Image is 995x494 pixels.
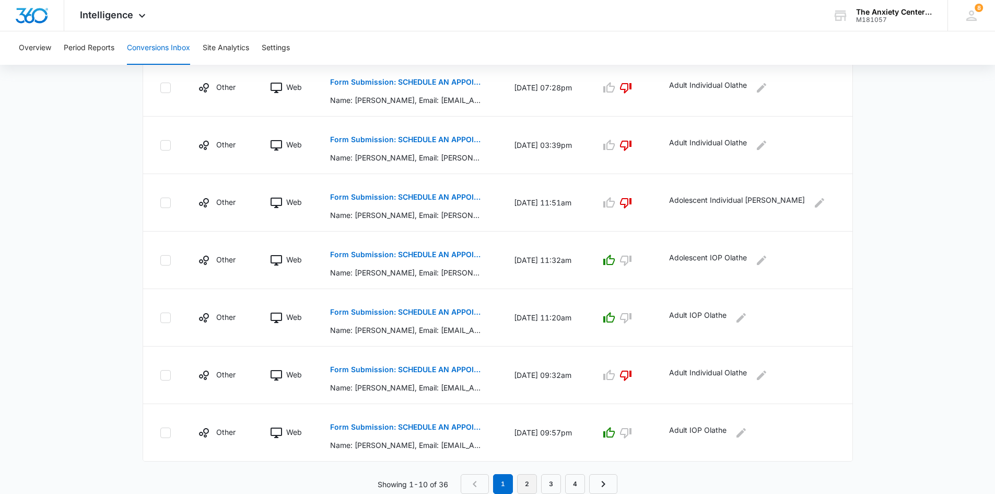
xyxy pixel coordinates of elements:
button: Edit Comments [733,424,750,441]
p: Web [286,139,302,150]
p: Adolescent Individual [PERSON_NAME] [669,194,805,211]
button: Form Submission: SCHEDULE AN APPOINTMENT [330,185,482,210]
p: Other [216,254,236,265]
p: Name: [PERSON_NAME], Email: [PERSON_NAME][EMAIL_ADDRESS][DOMAIN_NAME], Phone: [PHONE_NUMBER], Loc... [330,152,482,163]
p: Showing 1-10 of 36 [378,479,448,490]
td: [DATE] 11:20am [501,289,588,347]
td: [DATE] 11:51am [501,174,588,232]
td: [DATE] 07:28pm [501,59,588,117]
button: Edit Comments [753,137,770,154]
p: Form Submission: SCHEDULE AN APPOINTMENT [330,136,482,143]
p: Web [286,197,302,208]
p: Web [286,82,302,93]
button: Edit Comments [811,194,828,211]
p: Adult Individual Olathe [669,367,747,384]
p: Name: [PERSON_NAME], Email: [EMAIL_ADDRESS][DOMAIN_NAME], Phone: [PHONE_NUMBER], Location: [GEOGR... [330,382,482,393]
p: Adult Individual Olathe [669,79,747,96]
p: Name: [PERSON_NAME], Email: [PERSON_NAME][EMAIL_ADDRESS][DOMAIN_NAME], Phone: [PHONE_NUMBER], Loc... [330,210,482,221]
span: Intelligence [80,9,133,20]
p: Other [216,139,236,150]
p: Web [286,254,302,265]
p: Other [216,312,236,323]
p: Name: [PERSON_NAME], Email: [EMAIL_ADDRESS][DOMAIN_NAME], Phone: [PHONE_NUMBER], Location: [GEOGR... [330,95,482,106]
a: Page 4 [565,474,585,494]
em: 1 [493,474,513,494]
p: Form Submission: SCHEDULE AN APPOINTMENT [330,308,482,316]
button: Site Analytics [203,31,249,65]
div: notifications count [975,4,983,12]
p: Other [216,197,236,208]
p: Adolescent IOP Olathe [669,252,747,269]
p: Other [216,427,236,438]
p: Form Submission: SCHEDULE AN APPOINTMENT [330,366,482,373]
nav: Pagination [461,474,617,494]
p: Other [216,369,236,380]
td: [DATE] 11:32am [501,232,588,289]
td: [DATE] 09:32am [501,347,588,404]
a: Page 3 [541,474,561,494]
p: Form Submission: SCHEDULE AN APPOINTMENT [330,78,482,86]
button: Form Submission: SCHEDULE AN APPOINTMENT [330,70,482,95]
button: Form Submission: SCHEDULE AN APPOINTMENT [330,357,482,382]
button: Edit Comments [733,309,750,326]
p: Name: [PERSON_NAME], Email: [EMAIL_ADDRESS][DOMAIN_NAME], Phone: [PHONE_NUMBER], Location: [GEOGR... [330,440,482,451]
button: Form Submission: SCHEDULE AN APPOINTMENT [330,242,482,267]
button: Form Submission: SCHEDULE AN APPOINTMENT [330,300,482,325]
p: Adult IOP Olathe [669,309,727,326]
p: Form Submission: SCHEDULE AN APPOINTMENT [330,193,482,201]
p: Name: [PERSON_NAME], Email: [PERSON_NAME][EMAIL_ADDRESS][PERSON_NAME][DOMAIN_NAME], Phone: [PHONE... [330,267,482,278]
p: Web [286,427,302,438]
button: Period Reports [64,31,114,65]
span: 8 [975,4,983,12]
td: [DATE] 03:39pm [501,117,588,174]
button: Edit Comments [753,79,770,96]
a: Page 2 [517,474,537,494]
p: Form Submission: SCHEDULE AN APPOINTMENT [330,423,482,431]
button: Form Submission: SCHEDULE AN APPOINTMENT [330,127,482,152]
button: Conversions Inbox [127,31,190,65]
button: Overview [19,31,51,65]
p: Name: [PERSON_NAME], Email: [EMAIL_ADDRESS][DOMAIN_NAME], Phone: [PHONE_NUMBER], Location: [GEOGR... [330,325,482,336]
button: Edit Comments [753,367,770,384]
td: [DATE] 09:57pm [501,404,588,462]
button: Edit Comments [753,252,770,269]
button: Form Submission: SCHEDULE AN APPOINTMENT [330,415,482,440]
a: Next Page [589,474,617,494]
p: Web [286,312,302,323]
p: Adult IOP Olathe [669,424,727,441]
button: Settings [262,31,290,65]
p: Other [216,82,236,93]
p: Web [286,369,302,380]
div: account id [856,16,932,24]
div: account name [856,8,932,16]
p: Adult Individual Olathe [669,137,747,154]
p: Form Submission: SCHEDULE AN APPOINTMENT [330,251,482,258]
